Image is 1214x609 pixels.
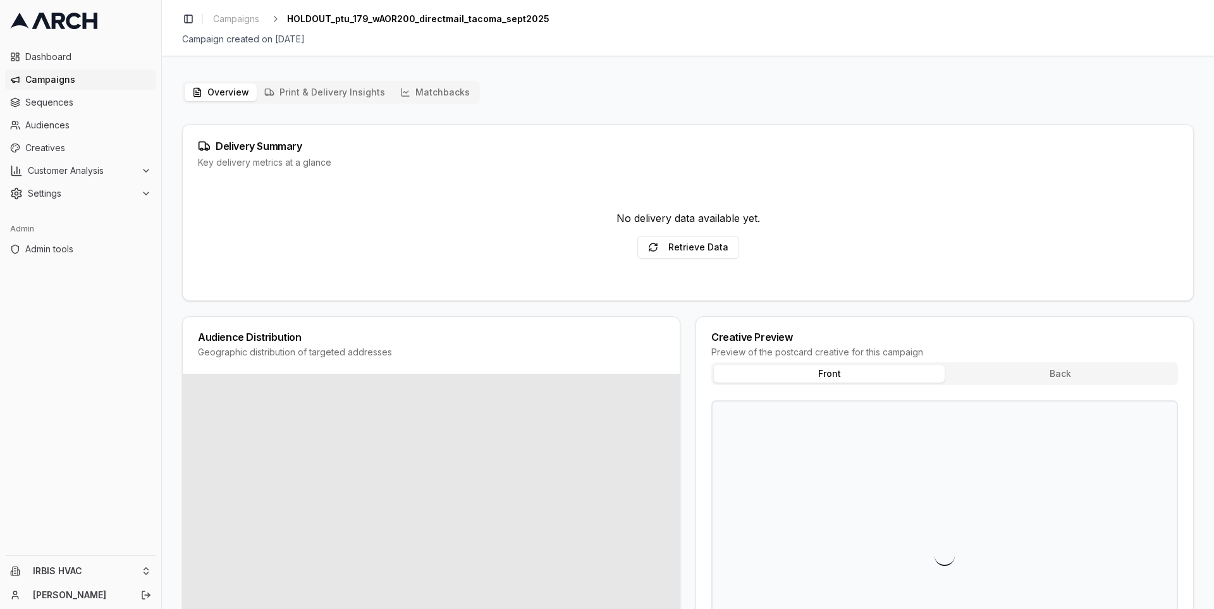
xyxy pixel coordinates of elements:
a: Campaigns [5,70,156,90]
span: Campaigns [25,73,151,86]
button: Retrieve Data [637,236,739,259]
nav: breadcrumb [208,10,549,28]
a: Creatives [5,138,156,158]
span: Creatives [25,142,151,154]
div: No delivery data available yet. [616,211,760,226]
button: Back [945,365,1175,383]
div: Preview of the postcard creative for this campaign [711,346,1178,359]
button: Log out [137,586,155,604]
span: Customer Analysis [28,164,136,177]
button: Overview [185,83,257,101]
a: Dashboard [5,47,156,67]
span: Settings [28,187,136,200]
div: Audience Distribution [198,332,665,342]
div: Geographic distribution of targeted addresses [198,346,665,359]
span: Admin tools [25,243,151,255]
button: Matchbacks [393,83,477,101]
span: Sequences [25,96,151,109]
span: Campaigns [213,13,259,25]
span: Dashboard [25,51,151,63]
a: Admin tools [5,239,156,259]
span: HOLDOUT_ptu_179_wAOR200_directmail_tacoma_sept2025 [287,13,549,25]
button: IRBIS HVAC [5,561,156,581]
button: Print & Delivery Insights [257,83,393,101]
a: [PERSON_NAME] [33,589,127,601]
span: Audiences [25,119,151,132]
a: Sequences [5,92,156,113]
div: Key delivery metrics at a glance [198,156,1178,169]
button: Customer Analysis [5,161,156,181]
div: Creative Preview [711,332,1178,342]
button: Settings [5,183,156,204]
div: Delivery Summary [198,140,1178,152]
div: Admin [5,219,156,239]
div: Campaign created on [DATE] [182,33,1194,46]
span: IRBIS HVAC [33,565,136,577]
a: Audiences [5,115,156,135]
button: Front [714,365,945,383]
a: Campaigns [208,10,264,28]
